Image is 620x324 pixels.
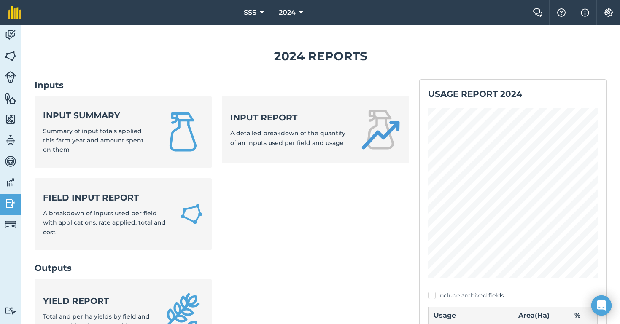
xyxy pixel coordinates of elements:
[5,134,16,147] img: svg+xml;base64,PD94bWwgdmVyc2lvbj0iMS4wIiBlbmNvZGluZz0idXRmLTgiPz4KPCEtLSBHZW5lcmF0b3I6IEFkb2JlIE...
[5,197,16,210] img: svg+xml;base64,PD94bWwgdmVyc2lvbj0iMS4wIiBlbmNvZGluZz0idXRmLTgiPz4KPCEtLSBHZW5lcmF0b3I6IEFkb2JlIE...
[35,178,212,250] a: Field Input ReportA breakdown of inputs used per field with applications, rate applied, total and...
[5,219,16,230] img: svg+xml;base64,PD94bWwgdmVyc2lvbj0iMS4wIiBlbmNvZGluZz0idXRmLTgiPz4KPCEtLSBHZW5lcmF0b3I6IEFkb2JlIE...
[230,129,345,146] span: A detailed breakdown of the quantity of an inputs used per field and usage
[43,192,170,204] strong: Field Input Report
[5,29,16,41] img: svg+xml;base64,PD94bWwgdmVyc2lvbj0iMS4wIiBlbmNvZGluZz0idXRmLTgiPz4KPCEtLSBHZW5lcmF0b3I6IEFkb2JlIE...
[513,307,569,324] th: Area ( Ha )
[35,262,409,274] h2: Outputs
[428,88,598,100] h2: Usage report 2024
[5,92,16,104] img: svg+xml;base64,PHN2ZyB4bWxucz0iaHR0cDovL3d3dy53My5vcmcvMjAwMC9zdmciIHdpZHRoPSI1NiIgaGVpZ2h0PSI2MC...
[569,307,598,324] th: %
[222,96,409,163] a: Input reportA detailed breakdown of the quantity of an inputs used per field and usage
[556,8,566,17] img: A question mark icon
[230,112,350,123] strong: Input report
[591,295,612,316] div: Open Intercom Messenger
[360,110,401,150] img: Input report
[428,291,598,300] label: Include archived fields
[5,176,16,189] img: svg+xml;base64,PD94bWwgdmVyc2lvbj0iMS4wIiBlbmNvZGluZz0idXRmLTgiPz4KPCEtLSBHZW5lcmF0b3I6IEFkb2JlIE...
[429,307,513,324] th: Usage
[533,8,543,17] img: Two speech bubbles overlapping with the left bubble in the forefront
[163,112,203,152] img: Input summary
[8,6,21,19] img: fieldmargin Logo
[180,201,203,227] img: Field Input Report
[35,47,607,66] h1: 2024 Reports
[604,8,614,17] img: A cog icon
[43,110,153,121] strong: Input summary
[581,8,589,18] img: svg+xml;base64,PHN2ZyB4bWxucz0iaHR0cDovL3d3dy53My5vcmcvMjAwMC9zdmciIHdpZHRoPSIxNyIgaGVpZ2h0PSIxNy...
[5,155,16,168] img: svg+xml;base64,PD94bWwgdmVyc2lvbj0iMS4wIiBlbmNvZGluZz0idXRmLTgiPz4KPCEtLSBHZW5lcmF0b3I6IEFkb2JlIE...
[43,127,144,154] span: Summary of input totals applied this farm year and amount spent on them
[43,209,166,236] span: A breakdown of inputs used per field with applications, rate applied, total and cost
[5,50,16,62] img: svg+xml;base64,PHN2ZyB4bWxucz0iaHR0cDovL3d3dy53My5vcmcvMjAwMC9zdmciIHdpZHRoPSI1NiIgaGVpZ2h0PSI2MC...
[35,96,212,168] a: Input summarySummary of input totals applied this farm year and amount spent on them
[5,71,16,83] img: svg+xml;base64,PD94bWwgdmVyc2lvbj0iMS4wIiBlbmNvZGluZz0idXRmLTgiPz4KPCEtLSBHZW5lcmF0b3I6IEFkb2JlIE...
[5,307,16,315] img: svg+xml;base64,PD94bWwgdmVyc2lvbj0iMS4wIiBlbmNvZGluZz0idXRmLTgiPz4KPCEtLSBHZW5lcmF0b3I6IEFkb2JlIE...
[279,8,296,18] span: 2024
[35,79,409,91] h2: Inputs
[5,113,16,126] img: svg+xml;base64,PHN2ZyB4bWxucz0iaHR0cDovL3d3dy53My5vcmcvMjAwMC9zdmciIHdpZHRoPSI1NiIgaGVpZ2h0PSI2MC...
[43,295,153,307] strong: Yield report
[244,8,256,18] span: SSS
